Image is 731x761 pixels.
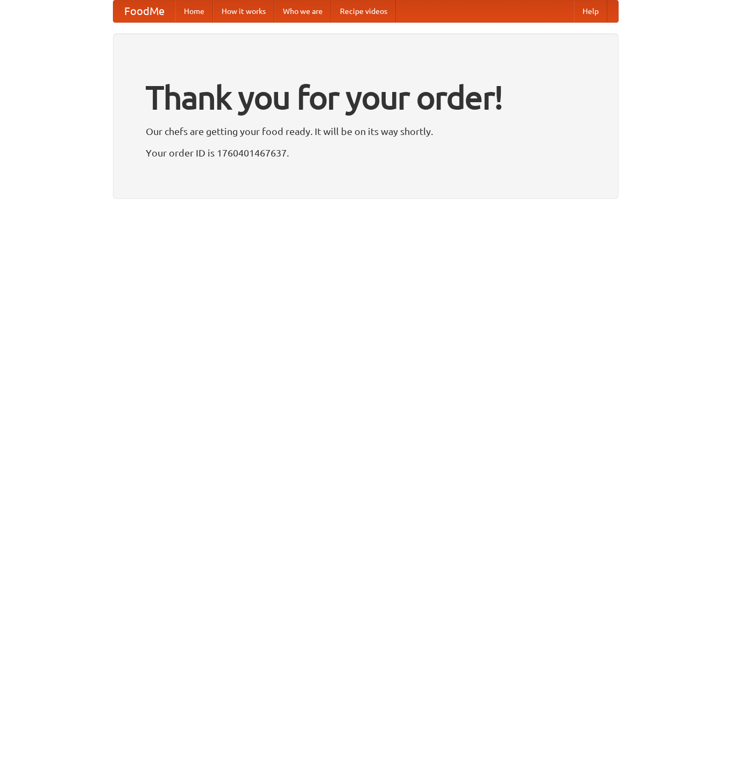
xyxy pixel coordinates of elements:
a: Home [175,1,213,22]
a: Recipe videos [331,1,396,22]
a: FoodMe [113,1,175,22]
a: Who we are [274,1,331,22]
a: Help [574,1,607,22]
h1: Thank you for your order! [146,72,586,123]
p: Your order ID is 1760401467637. [146,145,586,161]
a: How it works [213,1,274,22]
p: Our chefs are getting your food ready. It will be on its way shortly. [146,123,586,139]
